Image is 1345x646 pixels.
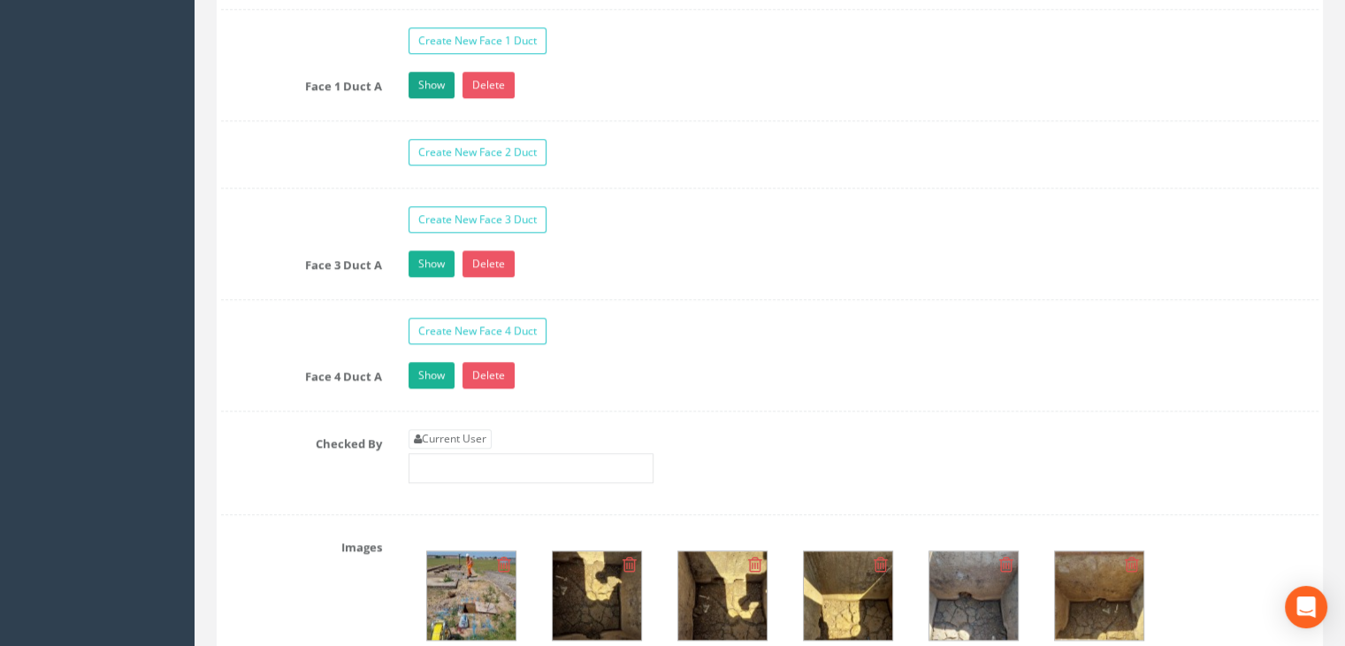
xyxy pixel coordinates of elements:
[462,250,515,277] a: Delete
[462,72,515,98] a: Delete
[409,362,455,388] a: Show
[1285,586,1327,628] div: Open Intercom Messenger
[409,429,492,449] a: Current User
[462,362,515,388] a: Delete
[409,206,546,233] a: Create New Face 3 Duct
[208,429,395,452] label: Checked By
[409,72,455,98] a: Show
[409,139,546,165] a: Create New Face 2 Duct
[678,551,767,640] img: ca0ffd3d-8122-560f-57e2-e47906bda4ca_f9193b89-7522-2588-38dd-df192d8a6581_thumb.jpg
[208,362,395,385] label: Face 4 Duct A
[409,27,546,54] a: Create New Face 1 Duct
[553,551,641,640] img: ca0ffd3d-8122-560f-57e2-e47906bda4ca_fc258fbc-e160-f2a9-b312-ce317c7ccd1a_thumb.jpg
[427,551,516,640] img: ca0ffd3d-8122-560f-57e2-e47906bda4ca_14f6c66b-cb72-a57a-d847-c56d35207fdb_thumb.jpg
[1055,551,1143,640] img: ca0ffd3d-8122-560f-57e2-e47906bda4ca_adfccce9-ad0a-0d17-c173-e0e54cb32fda_thumb.jpg
[208,533,395,556] label: Images
[409,250,455,277] a: Show
[208,72,395,95] label: Face 1 Duct A
[208,250,395,273] label: Face 3 Duct A
[929,551,1018,640] img: ca0ffd3d-8122-560f-57e2-e47906bda4ca_8ebaa2be-788a-968e-8401-ed8412357550_thumb.jpg
[804,551,892,640] img: ca0ffd3d-8122-560f-57e2-e47906bda4ca_e92f3fea-f10e-4404-e25f-d43b30c5409f_thumb.jpg
[409,318,546,344] a: Create New Face 4 Duct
